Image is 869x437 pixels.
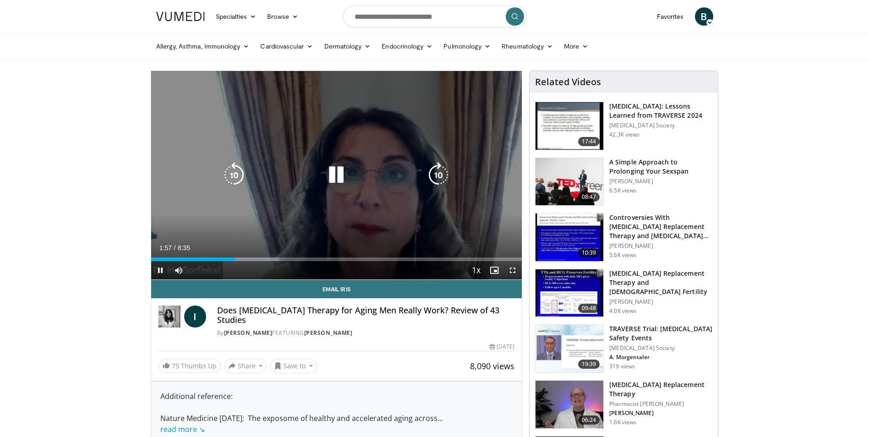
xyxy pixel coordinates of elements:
[609,251,636,259] p: 5.6K views
[535,158,712,206] a: 08:47 A Simple Approach to Prolonging Your Sexspan [PERSON_NAME] 6.5K views
[609,269,712,296] h3: [MEDICAL_DATA] Replacement Therapy and [DEMOGRAPHIC_DATA] Fertility
[438,37,496,55] a: Pulmonology
[536,381,603,428] img: e23de6d5-b3cf-4de1-8780-c4eec047bbc0.150x105_q85_crop-smart_upscale.jpg
[184,306,206,328] a: I
[609,298,712,306] p: [PERSON_NAME]
[470,361,514,371] span: 8,090 views
[151,280,522,298] a: Email Iris
[609,158,712,176] h3: A Simple Approach to Prolonging Your Sexspan
[609,213,712,240] h3: Controversies With [MEDICAL_DATA] Replacement Therapy and [MEDICAL_DATA] Can…
[270,359,317,373] button: Save to
[609,122,712,129] p: [MEDICAL_DATA] Society
[578,248,600,257] span: 10:39
[535,380,712,429] a: 06:24 [MEDICAL_DATA] Replacement Therapy Pharmacist [PERSON_NAME] [PERSON_NAME] 1.6K views
[210,7,262,26] a: Specialties
[609,102,712,120] h3: [MEDICAL_DATA]: Lessons Learned from TRAVERSE 2024
[151,261,169,279] button: Pause
[217,329,515,337] div: By FEATURING
[262,7,304,26] a: Browse
[535,269,712,317] a: 09:48 [MEDICAL_DATA] Replacement Therapy and [DEMOGRAPHIC_DATA] Fertility [PERSON_NAME] 4.0K views
[503,261,522,279] button: Fullscreen
[376,37,438,55] a: Endocrinology
[609,242,712,250] p: [PERSON_NAME]
[160,424,205,434] a: read more ↘
[609,400,712,408] p: Pharmacist [PERSON_NAME]
[609,380,712,399] h3: [MEDICAL_DATA] Replacement Therapy
[485,261,503,279] button: Enable picture-in-picture mode
[578,192,600,202] span: 08:47
[535,102,712,150] a: 17:44 [MEDICAL_DATA]: Lessons Learned from TRAVERSE 2024 [MEDICAL_DATA] Society 42.3K views
[160,413,443,434] span: ...
[217,306,515,325] h4: Does [MEDICAL_DATA] Therapy for Aging Men Really Work? Review of 43 Studies
[609,131,639,138] p: 42.3K views
[609,178,712,185] p: [PERSON_NAME]
[578,360,600,369] span: 19:39
[255,37,318,55] a: Cardiovascular
[695,7,713,26] a: B
[535,213,712,262] a: 10:39 Controversies With [MEDICAL_DATA] Replacement Therapy and [MEDICAL_DATA] Can… [PERSON_NAME]...
[536,102,603,150] img: 1317c62a-2f0d-4360-bee0-b1bff80fed3c.150x105_q85_crop-smart_upscale.jpg
[536,213,603,261] img: 418933e4-fe1c-4c2e-be56-3ce3ec8efa3b.150x105_q85_crop-smart_upscale.jpg
[651,7,689,26] a: Favorites
[609,187,636,194] p: 6.5K views
[609,324,712,343] h3: TRAVERSE Trial: [MEDICAL_DATA] Safety Events
[467,261,485,279] button: Playback Rate
[609,354,712,361] p: A. Morgentaler
[224,359,267,373] button: Share
[609,344,712,352] p: [MEDICAL_DATA] Society
[156,12,205,21] img: VuMedi Logo
[169,261,188,279] button: Mute
[319,37,377,55] a: Dermatology
[178,244,190,251] span: 8:35
[159,244,172,251] span: 1:57
[158,306,180,328] img: Dr. Iris Gorfinkel
[304,329,353,337] a: [PERSON_NAME]
[496,37,558,55] a: Rheumatology
[172,361,179,370] span: 75
[343,5,526,27] input: Search topics, interventions
[160,391,513,435] div: Additional reference: Nature Medicine [DATE]: The exposome of healthy and accelerated aging across
[151,37,255,55] a: Allergy, Asthma, Immunology
[578,137,600,146] span: 17:44
[158,359,221,373] a: 75 Thumbs Up
[536,325,603,372] img: 9812f22f-d817-4923-ae6c-a42f6b8f1c21.png.150x105_q85_crop-smart_upscale.png
[558,37,594,55] a: More
[609,307,636,315] p: 4.0K views
[224,329,273,337] a: [PERSON_NAME]
[578,415,600,425] span: 06:24
[151,257,522,261] div: Progress Bar
[535,324,712,373] a: 19:39 TRAVERSE Trial: [MEDICAL_DATA] Safety Events [MEDICAL_DATA] Society A. Morgentaler 319 views
[151,71,522,280] video-js: Video Player
[490,343,514,351] div: [DATE]
[609,363,635,370] p: 319 views
[609,419,636,426] p: 1.6K views
[536,158,603,206] img: c4bd4661-e278-4c34-863c-57c104f39734.150x105_q85_crop-smart_upscale.jpg
[536,269,603,317] img: 58e29ddd-d015-4cd9-bf96-f28e303b730c.150x105_q85_crop-smart_upscale.jpg
[535,76,601,87] h4: Related Videos
[174,244,176,251] span: /
[578,304,600,313] span: 09:48
[609,410,712,417] p: [PERSON_NAME]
